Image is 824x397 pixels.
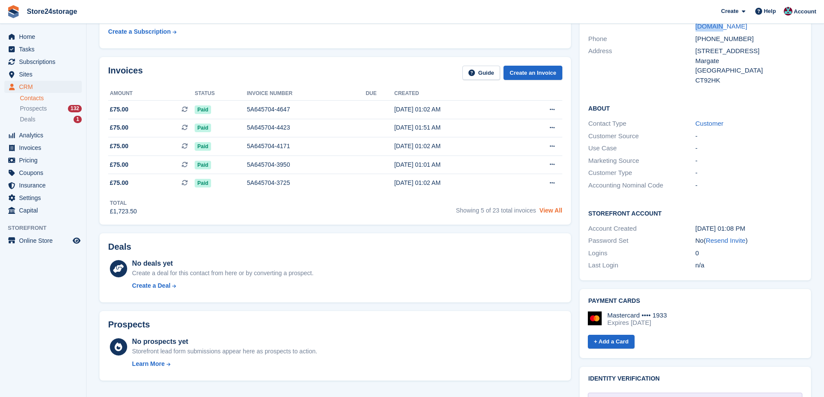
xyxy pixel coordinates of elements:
div: No prospects yet [132,337,317,347]
a: Create a Subscription [108,24,176,40]
h2: Payment cards [588,298,802,305]
div: Total [110,199,137,207]
span: Pricing [19,154,71,166]
a: Guide [462,66,500,80]
div: Use Case [588,143,695,153]
a: menu [4,167,82,179]
div: - [696,168,802,178]
div: 132 [68,105,82,112]
img: George [784,7,792,16]
a: menu [4,142,82,154]
a: menu [4,179,82,191]
div: [DATE] 01:51 AM [394,123,515,132]
a: + Add a Card [588,335,635,349]
span: £75.00 [110,123,128,132]
div: 5A645704-3725 [247,178,366,187]
a: menu [4,129,82,141]
span: Coupons [19,167,71,179]
div: No [696,236,802,246]
th: Due [366,87,394,101]
div: [DATE] 01:02 AM [394,105,515,114]
span: Insurance [19,179,71,191]
div: - [696,143,802,153]
span: Capital [19,204,71,216]
div: n/a [696,260,802,270]
div: Storefront lead form submissions appear here as prospects to action. [132,347,317,356]
div: 5A645704-3950 [247,160,366,169]
div: Accounting Nominal Code [588,181,695,191]
span: Paid [195,179,211,187]
div: Create a Deal [132,281,170,290]
div: Customer Source [588,131,695,141]
span: Subscriptions [19,56,71,68]
div: Marketing Source [588,156,695,166]
span: Home [19,31,71,43]
a: menu [4,204,82,216]
div: - [696,181,802,191]
a: menu [4,43,82,55]
a: menu [4,56,82,68]
h2: About [588,104,802,112]
a: Customer [696,120,724,127]
div: - [696,131,802,141]
a: Contacts [20,94,82,102]
a: View All [539,207,562,214]
a: Resend Invite [706,237,746,244]
span: Paid [195,124,211,132]
span: Prospects [20,105,47,113]
div: [PHONE_NUMBER] [696,34,802,44]
div: Expires [DATE] [607,319,667,327]
span: £75.00 [110,142,128,151]
span: Account [794,7,816,16]
div: 5A645704-4171 [247,142,366,151]
a: Prospects 132 [20,104,82,113]
div: Account Created [588,224,695,234]
div: 5A645704-4423 [247,123,366,132]
a: Create a Deal [132,281,313,290]
div: Password Set [588,236,695,246]
span: Tasks [19,43,71,55]
span: Sites [19,68,71,80]
a: menu [4,235,82,247]
span: Paid [195,161,211,169]
div: Mastercard •••• 1933 [607,311,667,319]
th: Invoice number [247,87,366,101]
div: Learn More [132,359,164,368]
div: Create a Subscription [108,27,171,36]
a: Learn More [132,359,317,368]
span: CRM [19,81,71,93]
h2: Storefront Account [588,209,802,217]
div: Create a deal for this contact from here or by converting a prospect. [132,269,313,278]
a: menu [4,31,82,43]
span: Paid [195,105,211,114]
span: Paid [195,142,211,151]
span: £75.00 [110,178,128,187]
span: ( ) [704,237,748,244]
div: - [696,156,802,166]
span: Invoices [19,142,71,154]
img: Mastercard Logo [588,311,602,325]
span: £75.00 [110,160,128,169]
div: [DATE] 01:08 PM [696,224,802,234]
div: Logins [588,248,695,258]
h2: Deals [108,242,131,252]
a: menu [4,154,82,166]
a: menu [4,81,82,93]
span: Help [764,7,776,16]
div: No deals yet [132,258,313,269]
span: Deals [20,115,35,124]
div: Margate [696,56,802,66]
h2: Prospects [108,320,150,330]
div: 5A645704-4647 [247,105,366,114]
div: [STREET_ADDRESS] [696,46,802,56]
th: Status [195,87,247,101]
div: [DATE] 01:01 AM [394,160,515,169]
h2: Invoices [108,66,143,80]
span: Settings [19,192,71,204]
div: Phone [588,34,695,44]
div: [DATE] 01:02 AM [394,142,515,151]
a: Deals 1 [20,115,82,124]
div: Address [588,46,695,85]
a: menu [4,68,82,80]
span: Showing 5 of 23 total invoices [456,207,536,214]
